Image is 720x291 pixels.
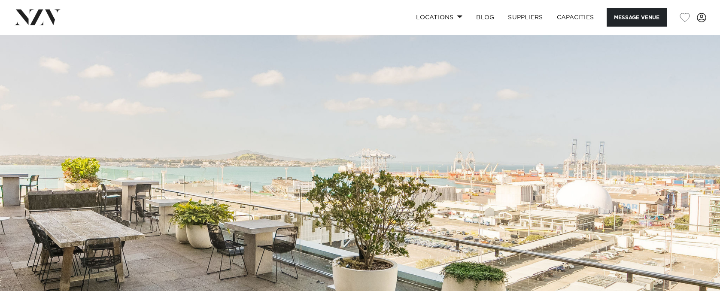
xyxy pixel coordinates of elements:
button: Message Venue [607,8,667,27]
img: nzv-logo.png [14,9,61,25]
a: Capacities [550,8,601,27]
a: Locations [409,8,469,27]
a: SUPPLIERS [501,8,550,27]
a: BLOG [469,8,501,27]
